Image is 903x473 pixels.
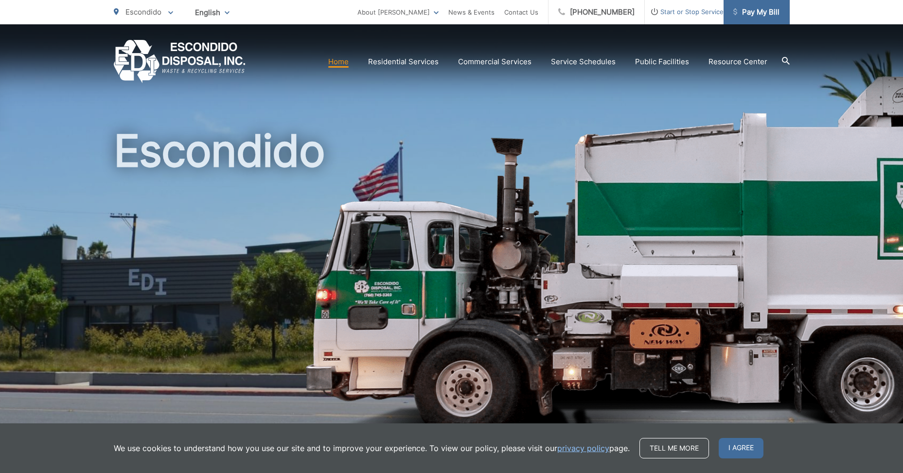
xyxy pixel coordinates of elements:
[328,56,349,68] a: Home
[448,6,495,18] a: News & Events
[639,438,709,458] a: Tell me more
[357,6,439,18] a: About [PERSON_NAME]
[188,4,237,21] span: English
[114,40,246,83] a: EDCD logo. Return to the homepage.
[114,127,790,435] h1: Escondido
[551,56,616,68] a: Service Schedules
[114,442,630,454] p: We use cookies to understand how you use our site and to improve your experience. To view our pol...
[125,7,161,17] span: Escondido
[635,56,689,68] a: Public Facilities
[557,442,609,454] a: privacy policy
[458,56,531,68] a: Commercial Services
[719,438,763,458] span: I agree
[733,6,779,18] span: Pay My Bill
[368,56,439,68] a: Residential Services
[708,56,767,68] a: Resource Center
[504,6,538,18] a: Contact Us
